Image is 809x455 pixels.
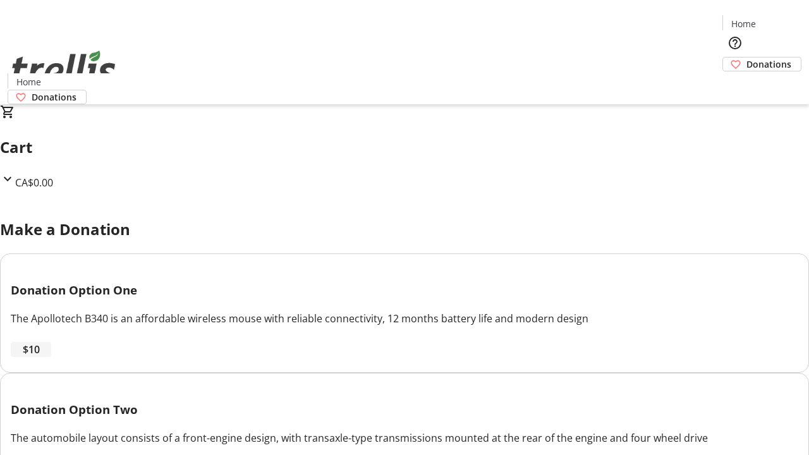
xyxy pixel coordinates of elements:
[32,90,76,104] span: Donations
[11,311,798,326] div: The Apollotech B340 is an affordable wireless mouse with reliable connectivity, 12 months battery...
[723,17,763,30] a: Home
[23,342,40,357] span: $10
[722,30,748,56] button: Help
[15,176,53,190] span: CA$0.00
[731,17,756,30] span: Home
[746,58,791,71] span: Donations
[722,71,748,97] button: Cart
[11,430,798,446] div: The automobile layout consists of a front-engine design, with transaxle-type transmissions mounte...
[11,401,798,418] h3: Donation Option Two
[8,75,49,88] a: Home
[16,75,41,88] span: Home
[11,281,798,299] h3: Donation Option One
[722,57,801,71] a: Donations
[11,342,51,357] button: $10
[8,90,87,104] a: Donations
[8,37,120,100] img: Orient E2E Organization FpTSwFFZlG's Logo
